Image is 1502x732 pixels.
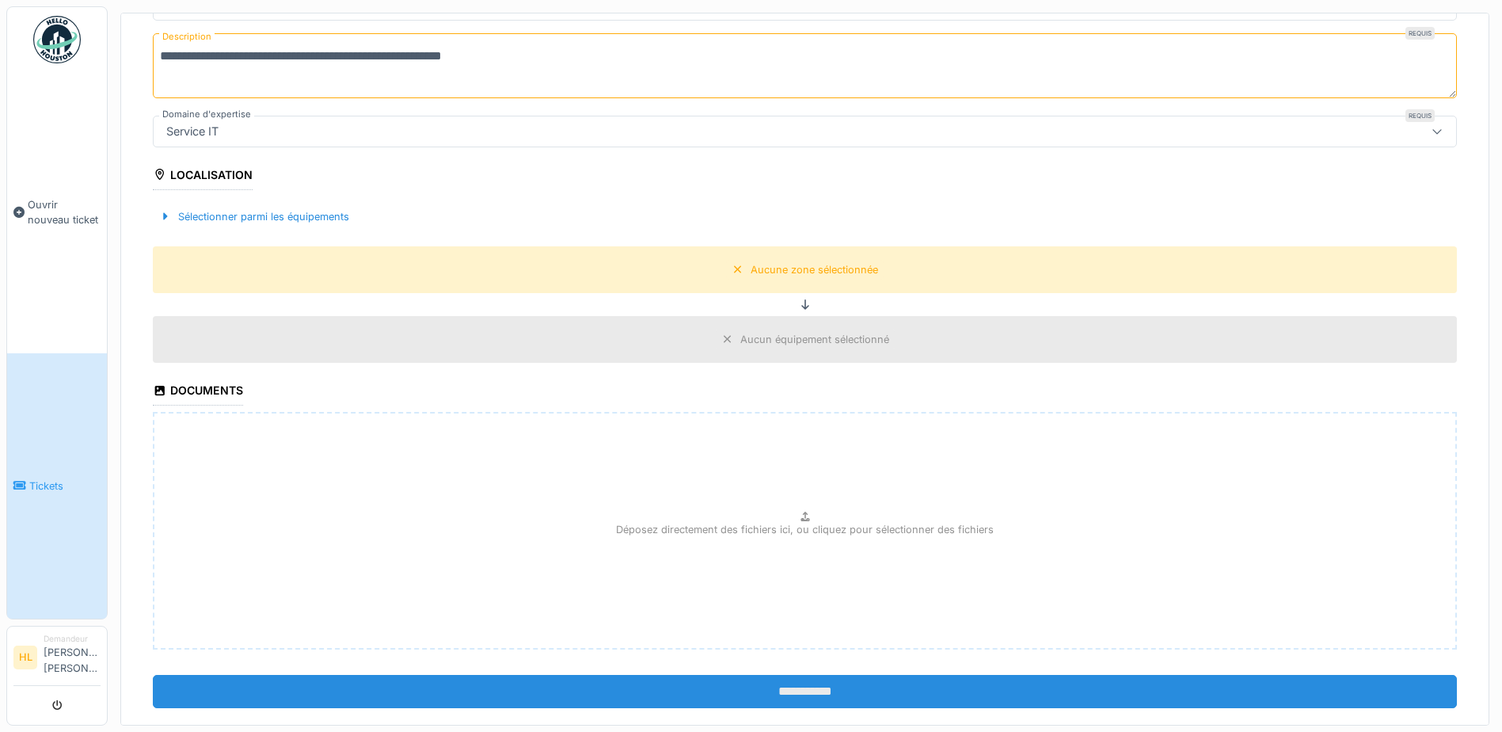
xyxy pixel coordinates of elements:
[1405,27,1435,40] div: Requis
[44,633,101,645] div: Demandeur
[160,123,225,140] div: Service IT
[153,379,243,406] div: Documents
[153,163,253,190] div: Localisation
[29,478,101,494] span: Tickets
[740,332,889,347] div: Aucun équipement sélectionné
[13,646,37,669] li: HL
[159,108,254,121] label: Domaine d'expertise
[7,72,107,353] a: Ouvrir nouveau ticket
[13,633,101,686] a: HL Demandeur[PERSON_NAME] [PERSON_NAME]
[153,206,356,227] div: Sélectionner parmi les équipements
[33,16,81,63] img: Badge_color-CXgf-gQk.svg
[7,353,107,619] a: Tickets
[28,197,101,227] span: Ouvrir nouveau ticket
[1405,109,1435,122] div: Requis
[159,27,215,47] label: Description
[751,262,878,277] div: Aucune zone sélectionnée
[616,522,994,537] p: Déposez directement des fichiers ici, ou cliquez pour sélectionner des fichiers
[44,633,101,682] li: [PERSON_NAME] [PERSON_NAME]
